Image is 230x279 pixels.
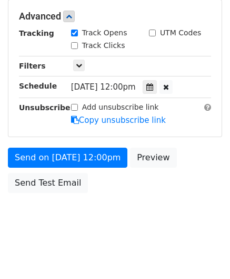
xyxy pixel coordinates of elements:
strong: Filters [19,62,46,70]
label: UTM Codes [160,27,201,39]
label: Track Opens [82,27,127,39]
span: [DATE] 12:00pm [71,82,136,92]
iframe: Chat Widget [177,228,230,279]
strong: Schedule [19,82,57,90]
label: Track Clicks [82,40,125,51]
label: Add unsubscribe link [82,102,159,113]
a: Send Test Email [8,173,88,193]
strong: Unsubscribe [19,103,71,112]
a: Send on [DATE] 12:00pm [8,148,127,168]
a: Copy unsubscribe link [71,116,166,125]
a: Preview [130,148,176,168]
strong: Tracking [19,29,54,37]
h5: Advanced [19,11,211,22]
